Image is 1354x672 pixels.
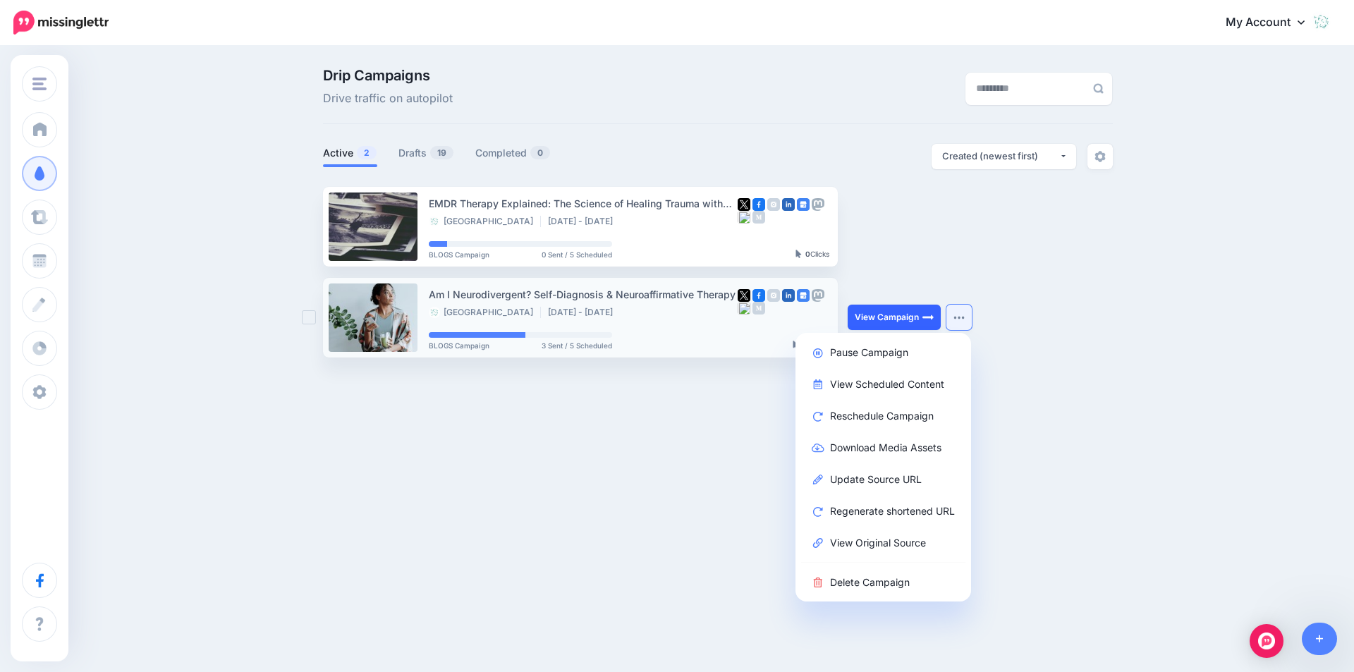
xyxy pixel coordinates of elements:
[429,195,738,212] div: EMDR Therapy Explained: The Science of Healing Trauma with Eye Movement
[429,216,541,227] li: [GEOGRAPHIC_DATA]
[805,250,810,258] b: 0
[801,370,965,398] a: View Scheduled Content
[13,11,109,35] img: Missinglettr
[942,149,1059,163] div: Created (newest first)
[1212,6,1333,40] a: My Account
[542,251,612,258] span: 0 Sent / 5 Scheduled
[752,289,765,302] img: facebook-square.png
[767,198,780,211] img: instagram-grey-square.png
[801,529,965,556] a: View Original Source
[32,78,47,90] img: menu.png
[1250,624,1283,658] div: Open Intercom Messenger
[752,198,765,211] img: facebook-square.png
[801,497,965,525] a: Regenerate shortened URL
[738,289,750,302] img: twitter-square.png
[1093,83,1104,94] img: search-grey-6.png
[801,568,965,596] a: Delete Campaign
[797,198,810,211] img: google_business-square.png
[812,289,824,302] img: mastodon-grey-square.png
[429,251,489,258] span: BLOGS Campaign
[475,145,551,161] a: Completed0
[797,289,810,302] img: google_business-square.png
[922,312,934,323] img: arrow-long-right-white.png
[429,286,738,303] div: Am I Neurodivergent? Self-Diagnosis & Neuroaffirmative Therapy
[848,305,941,330] a: View Campaign
[795,250,829,259] div: Clicks
[398,145,454,161] a: Drafts19
[430,146,453,159] span: 19
[548,216,620,227] li: [DATE] - [DATE]
[323,145,377,161] a: Active2
[738,198,750,211] img: twitter-square.png
[548,307,620,318] li: [DATE] - [DATE]
[323,68,453,83] span: Drip Campaigns
[752,211,765,224] img: medium-grey-square.png
[767,289,780,302] img: instagram-grey-square.png
[782,198,795,211] img: linkedin-square.png
[1094,151,1106,162] img: settings-grey.png
[323,90,453,108] span: Drive traffic on autopilot
[953,315,965,319] img: dots.png
[793,341,829,350] div: Clicks
[429,307,541,318] li: [GEOGRAPHIC_DATA]
[738,211,750,224] img: bluesky-grey-square.png
[542,342,612,349] span: 3 Sent / 5 Scheduled
[357,146,377,159] span: 2
[801,338,965,366] a: Pause Campaign
[530,146,550,159] span: 0
[801,402,965,429] a: Reschedule Campaign
[812,198,824,211] img: mastodon-grey-square.png
[801,465,965,493] a: Update Source URL
[801,434,965,461] a: Download Media Assets
[793,341,799,349] img: pointer-grey-darker.png
[738,302,750,314] img: bluesky-grey-square.png
[795,250,802,258] img: pointer-grey-darker.png
[932,144,1076,169] button: Created (newest first)
[752,302,765,314] img: medium-grey-square.png
[429,342,489,349] span: BLOGS Campaign
[782,289,795,302] img: linkedin-square.png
